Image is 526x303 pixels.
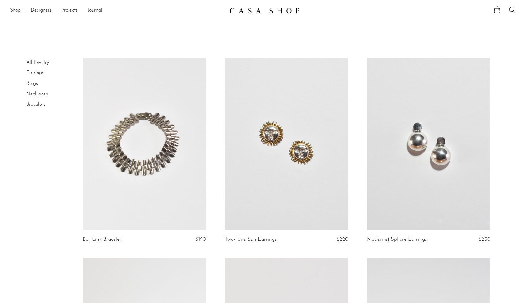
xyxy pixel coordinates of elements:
[31,7,51,15] a: Designers
[83,237,121,242] a: Bar Link Bracelet
[26,92,48,97] a: Necklaces
[225,237,277,242] a: Two-Tone Sun Earrings
[61,7,78,15] a: Projects
[26,81,38,86] a: Rings
[195,237,206,242] span: $190
[26,60,49,65] a: All Jewelry
[478,237,490,242] span: $250
[10,7,21,15] a: Shop
[10,5,224,16] ul: NEW HEADER MENU
[26,70,44,75] a: Earrings
[26,102,45,107] a: Bracelets
[367,237,427,242] a: Modernist Sphere Earrings
[10,5,224,16] nav: Desktop navigation
[336,237,348,242] span: $220
[88,7,102,15] a: Journal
